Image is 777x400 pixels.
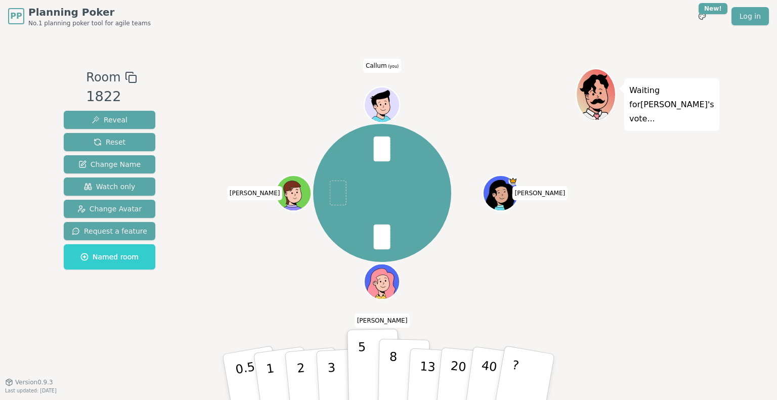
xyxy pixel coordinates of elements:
span: (you) [387,64,399,69]
span: Click to change your name [512,186,568,200]
div: New! [699,3,727,14]
button: Reset [64,133,155,151]
span: Version 0.9.3 [15,378,53,386]
button: Change Name [64,155,155,173]
button: Reveal [64,111,155,129]
button: Change Avatar [64,200,155,218]
span: PP [10,10,22,22]
p: 5 [358,340,367,394]
span: Click to change your name [363,59,401,73]
button: New! [693,7,711,25]
button: Click to change your avatar [365,88,399,121]
a: PPPlanning PokerNo.1 planning poker tool for agile teams [8,5,151,27]
div: 1822 [86,86,137,107]
p: Waiting for [PERSON_NAME] 's vote... [629,83,714,126]
span: Request a feature [72,226,147,236]
button: Request a feature [64,222,155,240]
span: Room [86,68,120,86]
span: Pamela is the host [509,176,518,186]
button: Watch only [64,177,155,196]
button: Named room [64,244,155,270]
span: Reset [94,137,125,147]
span: Reveal [92,115,127,125]
span: Planning Poker [28,5,151,19]
span: Watch only [84,182,136,192]
span: Click to change your name [227,186,283,200]
span: Click to change your name [355,314,410,328]
button: Version0.9.3 [5,378,53,386]
a: Log in [731,7,769,25]
span: No.1 planning poker tool for agile teams [28,19,151,27]
span: Named room [80,252,139,262]
span: Change Avatar [77,204,142,214]
span: Change Name [78,159,141,169]
span: Last updated: [DATE] [5,388,57,393]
